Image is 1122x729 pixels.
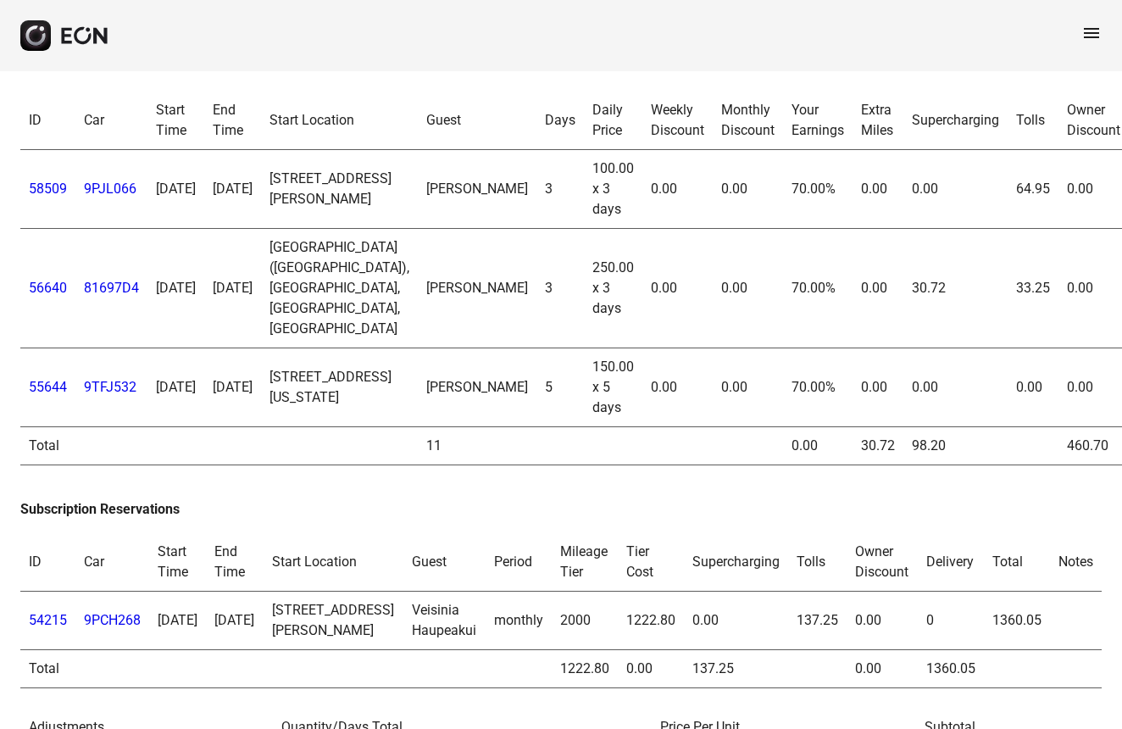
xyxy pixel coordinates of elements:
td: 0.00 [642,150,713,229]
td: 1360.05 [984,592,1050,650]
td: Total [20,650,75,688]
td: [DATE] [149,592,206,650]
td: 0 [918,592,984,650]
th: Supercharging [903,92,1008,150]
td: 137.25 [684,650,788,688]
a: 55644 [29,379,67,395]
th: End Time [204,92,261,150]
th: End Time [206,533,263,592]
td: 70.00% [783,348,853,427]
th: Guest [418,92,536,150]
td: 0.00 [783,427,853,465]
th: Guest [403,533,486,592]
a: 9TFJ532 [84,379,136,395]
h3: Subscription Reservations [20,499,1102,520]
td: [DATE] [204,348,261,427]
td: 0.00 [847,592,918,650]
th: Start Location [261,92,418,150]
td: Veisinia Haupeakui [403,592,486,650]
a: 56640 [29,280,67,296]
td: monthly [486,592,552,650]
a: 58509 [29,181,67,197]
td: 33.25 [1008,229,1058,348]
th: Mileage Tier [552,533,618,592]
th: Days [536,92,584,150]
td: 64.95 [1008,150,1058,229]
th: Monthly Discount [713,92,783,150]
a: 54215 [29,612,67,628]
td: [DATE] [204,150,261,229]
th: Car [75,533,149,592]
th: Owner Discount [847,533,918,592]
td: 98.20 [903,427,1008,465]
td: 0.00 [713,150,783,229]
td: [DATE] [147,150,204,229]
th: Total [984,533,1050,592]
th: Start Location [264,533,404,592]
a: 81697D4 [84,280,139,296]
th: Extra Miles [853,92,903,150]
td: 70.00% [783,229,853,348]
td: 0.00 [1008,348,1058,427]
td: 0.00 [853,229,903,348]
td: [GEOGRAPHIC_DATA] ([GEOGRAPHIC_DATA]), [GEOGRAPHIC_DATA], [GEOGRAPHIC_DATA], [GEOGRAPHIC_DATA] [261,229,418,348]
td: 30.72 [853,427,903,465]
td: 0.00 [642,229,713,348]
th: Start Time [149,533,206,592]
td: [PERSON_NAME] [418,348,536,427]
td: 0.00 [618,650,684,688]
td: 2000 [552,592,618,650]
td: 1222.80 [618,592,684,650]
th: Delivery [918,533,984,592]
td: [STREET_ADDRESS][PERSON_NAME] [264,592,404,650]
th: Notes [1050,533,1102,592]
td: 11 [418,427,536,465]
td: 1222.80 [552,650,618,688]
th: Supercharging [684,533,788,592]
td: 0.00 [847,650,918,688]
td: 0.00 [713,229,783,348]
td: 5 [536,348,584,427]
td: [DATE] [147,348,204,427]
td: 1360.05 [918,650,984,688]
td: 0.00 [903,150,1008,229]
th: Tolls [788,533,847,592]
th: ID [20,92,75,150]
td: [DATE] [204,229,261,348]
div: 100.00 x 3 days [592,159,634,220]
th: Tolls [1008,92,1058,150]
td: [PERSON_NAME] [418,229,536,348]
td: 0.00 [903,348,1008,427]
div: 150.00 x 5 days [592,357,634,418]
a: 9PCH268 [84,612,141,628]
td: 3 [536,229,584,348]
td: [DATE] [206,592,263,650]
td: 0.00 [642,348,713,427]
th: Tier Cost [618,533,684,592]
th: Daily Price [584,92,642,150]
div: 250.00 x 3 days [592,258,634,319]
td: [PERSON_NAME] [418,150,536,229]
th: Car [75,92,147,150]
th: Your Earnings [783,92,853,150]
td: [STREET_ADDRESS][US_STATE] [261,348,418,427]
th: Start Time [147,92,204,150]
td: [DATE] [147,229,204,348]
td: 137.25 [788,592,847,650]
td: [STREET_ADDRESS][PERSON_NAME] [261,150,418,229]
th: Period [486,533,552,592]
th: ID [20,533,75,592]
td: 3 [536,150,584,229]
td: Total [20,427,75,465]
td: 0.00 [713,348,783,427]
span: menu [1081,23,1102,43]
td: 70.00% [783,150,853,229]
td: 0.00 [684,592,788,650]
th: Weekly Discount [642,92,713,150]
td: 30.72 [903,229,1008,348]
td: 0.00 [853,150,903,229]
a: 9PJL066 [84,181,136,197]
td: 0.00 [853,348,903,427]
